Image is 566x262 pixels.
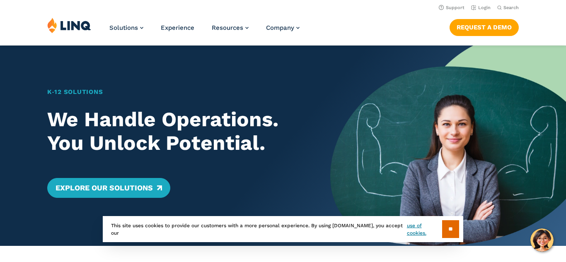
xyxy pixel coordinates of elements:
span: Resources [212,24,243,31]
a: Explore Our Solutions [47,178,170,198]
div: This site uses cookies to provide our customers with a more personal experience. By using [DOMAIN... [103,216,463,242]
img: LINQ | K‑12 Software [47,17,91,33]
a: Solutions [109,24,143,31]
img: Home Banner [330,46,566,246]
button: Hello, have a question? Let’s chat. [530,228,554,252]
nav: Primary Navigation [109,17,300,45]
a: Login [471,5,491,10]
nav: Button Navigation [450,17,519,36]
button: Open Search Bar [497,5,519,11]
a: Experience [161,24,194,31]
a: Resources [212,24,249,31]
span: Company [266,24,294,31]
a: Request a Demo [450,19,519,36]
a: Company [266,24,300,31]
a: Support [439,5,464,10]
span: Search [503,5,519,10]
a: use of cookies. [407,222,442,237]
span: Solutions [109,24,138,31]
h2: We Handle Operations. You Unlock Potential. [47,108,307,154]
h1: K‑12 Solutions [47,87,307,97]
